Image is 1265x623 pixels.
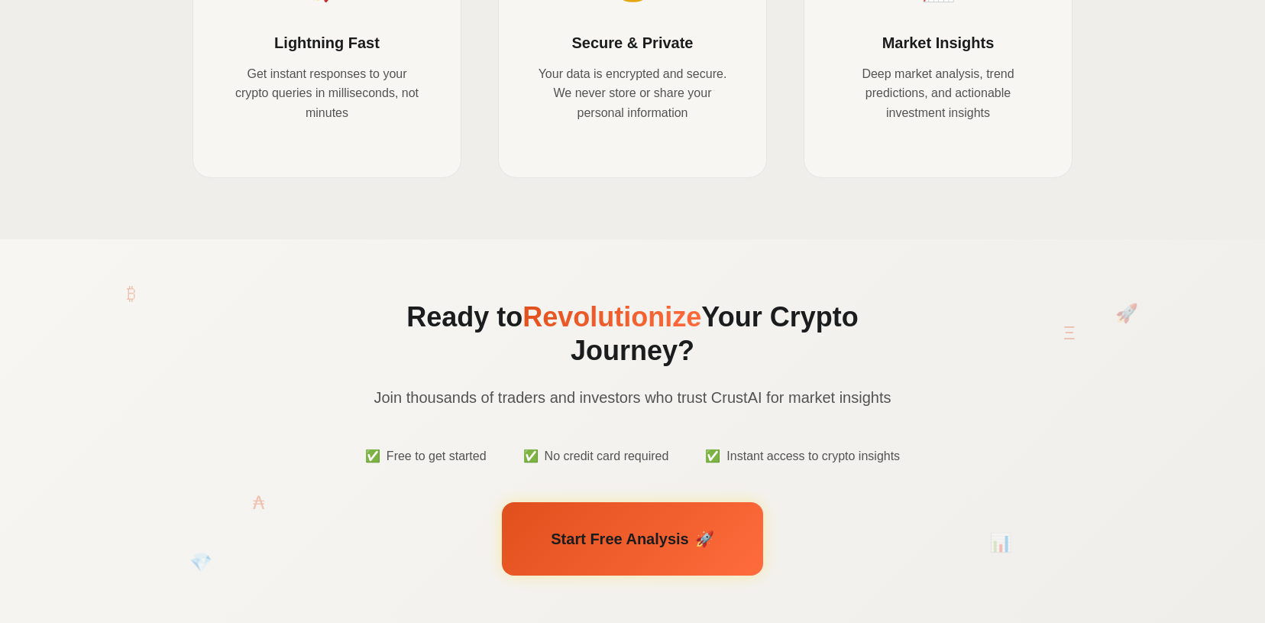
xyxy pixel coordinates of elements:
h3: Secure & Private [535,34,730,52]
span: Free to get started [387,446,487,466]
span: Instant access to crypto insights [726,446,900,466]
span: Start Free Analysis [551,527,688,551]
h3: Lightning Fast [230,34,424,52]
span: Revolutionize [522,301,701,333]
h2: Ready to Your Crypto Journey? [345,300,920,366]
p: Your data is encrypted and secure. We never store or share your personal information [535,64,730,123]
h3: Market Insights [841,34,1035,52]
p: Deep market analysis, trend predictions, and actionable investment insights [841,64,1035,123]
p: Get instant responses to your crypto queries in milliseconds, not minutes [230,64,424,123]
a: Start Free Analysis🚀 [502,502,762,576]
span: 🚀 [695,527,714,551]
span: ✅ [523,446,539,466]
span: ✅ [705,446,720,466]
span: ✅ [365,446,380,466]
p: Join thousands of traders and investors who trust CrustAI for market insights [345,385,920,410]
span: No credit card required [545,446,669,466]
